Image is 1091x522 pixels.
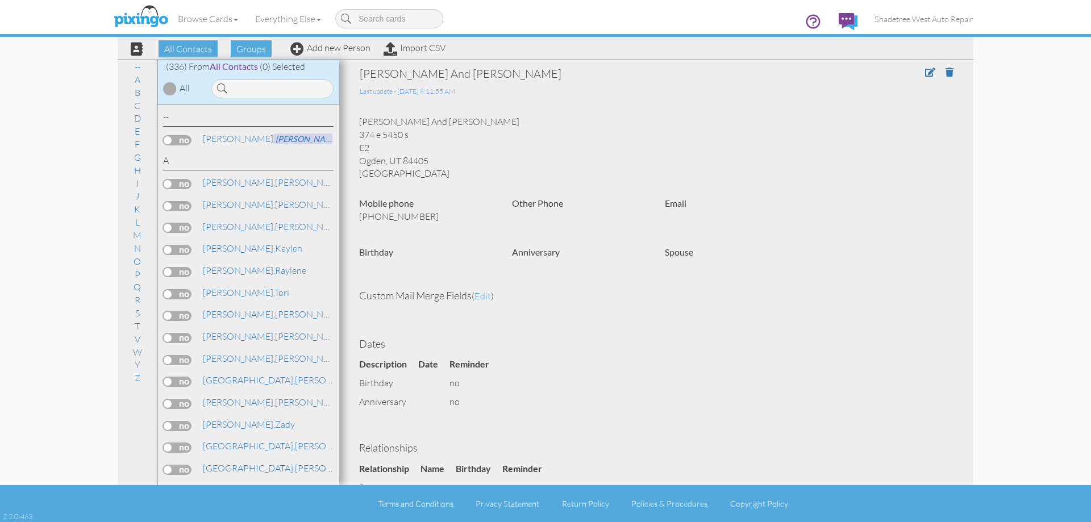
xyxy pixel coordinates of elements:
strong: Email [665,198,686,208]
h4: Dates [359,339,953,350]
a: G [128,151,147,164]
a: N [128,241,147,255]
a: W [127,345,148,359]
span: [PERSON_NAME], [203,243,275,254]
a: [PERSON_NAME] [202,395,347,409]
span: [PERSON_NAME], [203,396,275,408]
a: S [130,306,145,320]
span: [PERSON_NAME], [203,353,275,364]
td: no [449,392,501,411]
td: no [502,478,553,497]
a: C [128,99,146,112]
a: Y [129,358,146,371]
div: 2.2.0-463 [3,511,32,521]
a: Q [128,280,147,294]
span: All Contacts [159,40,218,57]
p: [PHONE_NUMBER] [359,210,495,223]
a: Import CSV [384,42,445,53]
span: [PERSON_NAME], [203,419,275,430]
a: Privacy Statement [476,499,539,508]
th: Reminder [449,355,501,374]
a: R [129,293,146,307]
strong: Other Phone [512,198,563,208]
a: B [129,86,146,99]
div: -- [163,110,334,127]
span: [PERSON_NAME], [203,287,274,298]
span: [PERSON_NAME], [203,265,275,276]
a: L [130,215,145,229]
div: All [180,82,190,95]
span: [PERSON_NAME], [203,177,275,188]
a: [PERSON_NAME] [202,220,347,233]
a: T [129,319,145,333]
img: comments.svg [839,13,857,30]
a: Return Policy [562,499,609,508]
a: V [129,332,146,346]
input: Search cards [335,9,443,28]
span: [PERSON_NAME], [203,331,275,342]
td: no [449,374,501,392]
span: ( ) [472,290,494,302]
a: [PERSON_NAME] [202,176,347,189]
a: [PERSON_NAME] [202,132,364,145]
a: [PERSON_NAME] [202,198,347,211]
a: Z [129,371,146,385]
span: [PERSON_NAME], [203,308,275,320]
span: [PERSON_NAME] Big O [273,133,363,144]
h4: Relationships [359,442,953,454]
a: D [128,111,147,125]
a: F [129,137,145,151]
span: All Contacts [210,61,258,72]
a: [PERSON_NAME] [202,307,347,321]
a: Everything Else [247,5,330,33]
a: [PERSON_NAME] [202,373,367,387]
a: Tori [202,286,290,299]
a: Browse Cards [169,5,247,33]
a: [PERSON_NAME] [202,439,367,453]
span: [PERSON_NAME], [203,485,275,496]
span: [GEOGRAPHIC_DATA], [203,374,295,386]
span: [GEOGRAPHIC_DATA], [203,462,295,474]
span: (0) Selected [260,61,305,72]
th: Name [420,460,456,478]
a: Raylene [202,264,307,277]
td: birthday [359,374,418,392]
a: [PERSON_NAME] [202,461,367,475]
div: A [163,154,334,170]
strong: Anniversary [512,247,560,257]
span: edit [474,290,491,302]
a: [PERSON_NAME] And [PERSON_NAME] [202,329,436,343]
a: Kaylen [202,241,303,255]
a: I [130,177,144,190]
a: M [127,228,147,242]
span: [PERSON_NAME], [203,221,275,232]
a: Shadetree West Auto Repair [866,5,982,34]
strong: Mobile phone [359,198,414,208]
div: [PERSON_NAME] And [PERSON_NAME] 374 e 5450 s E2 Ogden, UT 84405 [GEOGRAPHIC_DATA] [351,115,962,180]
a: Add new Person [290,42,370,53]
strong: Spouse [665,247,693,257]
a: Zady [202,417,296,431]
a: Terms and Conditions [378,499,453,508]
h4: Custom Mail Merge Fields [359,290,953,302]
span: [PERSON_NAME], [203,199,275,210]
th: Description [359,355,418,374]
a: K [128,202,146,216]
th: Date [418,355,449,374]
a: A [129,73,146,86]
div: [PERSON_NAME] And [PERSON_NAME] [360,66,831,82]
a: J [130,189,145,203]
span: Groups [231,40,272,57]
td: anniversary [359,392,418,411]
a: -- [129,60,146,73]
a: [PERSON_NAME] [202,352,347,365]
a: Copyright Policy [730,499,788,508]
span: Shadetree West Auto Repair [875,14,973,24]
span: Last update - [DATE] 8:11:55 AM [360,87,455,95]
div: (336) From [157,60,339,73]
a: E [129,124,145,138]
th: Relationship [359,460,420,478]
a: P [129,268,146,281]
img: pixingo logo [111,3,171,31]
